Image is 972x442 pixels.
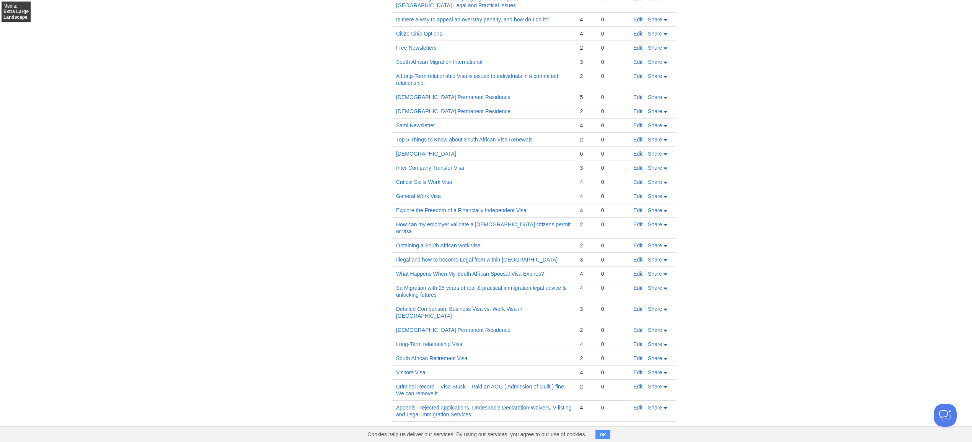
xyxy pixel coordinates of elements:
[633,45,643,51] a: Edit
[648,94,662,100] span: Share
[396,31,442,37] a: Citizenship Options
[648,165,662,171] span: Share
[601,136,626,143] div: 0
[648,306,662,312] span: Share
[580,44,593,51] div: 2
[580,327,593,333] div: 2
[580,425,593,432] div: 3
[396,45,437,51] a: Free Newsletters
[396,122,435,128] a: Sami Newsletter
[396,306,522,319] a: Detailed Comparison: Business Visa vs. Work Visa in [GEOGRAPHIC_DATA]
[601,179,626,185] div: 0
[633,207,643,213] a: Edit
[396,16,549,23] a: Is there a way to appeal an overstay penalty, and how do I do it?
[601,193,626,200] div: 0
[396,369,426,375] a: Visitors Visa
[633,122,643,128] a: Edit
[633,383,643,390] a: Edit
[601,341,626,348] div: 0
[601,369,626,376] div: 0
[396,59,483,65] a: South African Migration International
[580,207,593,214] div: 4
[633,165,643,171] a: Edit
[601,164,626,171] div: 0
[580,305,593,312] div: 3
[595,430,610,439] button: OK
[601,44,626,51] div: 0
[601,108,626,115] div: 0
[601,73,626,80] div: 0
[601,305,626,312] div: 0
[633,405,643,411] a: Edit
[580,73,593,80] div: 2
[648,355,662,361] span: Share
[396,242,481,249] a: Obtaining a South African work visa
[648,73,662,79] span: Share
[648,45,662,51] span: Share
[633,136,643,143] a: Edit
[648,383,662,390] span: Share
[396,327,510,333] a: [DEMOGRAPHIC_DATA] Permanent Residence
[396,207,527,213] a: Explore the Freedom of a Financially Independent Visa
[580,108,593,115] div: 2
[633,151,643,157] a: Edit
[633,193,643,199] a: Edit
[580,369,593,376] div: 4
[396,405,572,418] a: Appeals - rejected applications, Undesirable Declaration Waivers, V-listing and Legal Immigration...
[601,327,626,333] div: 0
[580,270,593,277] div: 4
[396,341,462,347] a: Long-Term relationship Visa
[580,58,593,65] div: 3
[396,383,568,396] a: Criminal Record – Visa Stuck – Paid an AOG ( Admission of Guilt ) fine – We can remove it.
[580,16,593,23] div: 4
[633,242,643,249] a: Edit
[601,30,626,37] div: 0
[601,256,626,263] div: 0
[601,404,626,411] div: 0
[396,151,456,157] a: [DEMOGRAPHIC_DATA]
[580,355,593,362] div: 2
[601,16,626,23] div: 0
[633,108,643,114] a: Edit
[580,221,593,228] div: 2
[601,150,626,157] div: 0
[396,94,510,100] a: [DEMOGRAPHIC_DATA] Permanent Residence
[934,404,957,427] iframe: Help Scout Beacon - Open
[601,207,626,214] div: 0
[601,284,626,291] div: 0
[580,193,593,200] div: 4
[396,136,533,143] a: Top 5 Things to Know about South African Visa Renewals
[633,179,643,185] a: Edit
[601,221,626,228] div: 0
[580,242,593,249] div: 2
[3,3,29,15] span: Extra Large
[580,94,593,101] div: 5
[3,15,29,20] span: Landscape
[396,355,468,361] a: South African Retirement Visa
[396,221,571,234] a: How can my employer validate a [DEMOGRAPHIC_DATA] citizens permit or visa
[396,285,566,298] a: Sa Migration with 25 years of real & practical immigration legal advice & unlocking futures
[580,30,593,37] div: 4
[580,179,593,185] div: 4
[648,207,662,213] span: Share
[580,341,593,348] div: 4
[580,150,593,157] div: 6
[580,136,593,143] div: 2
[396,165,464,171] a: Inter Company Transfer Visa
[360,427,594,442] span: Cookies help us deliver our services. By using our services, you agree to our use of cookies.
[601,425,626,432] div: 0
[648,221,662,227] span: Share
[648,257,662,263] span: Share
[396,108,510,114] a: [DEMOGRAPHIC_DATA] Permanent Residence
[396,426,542,439] a: Live , Stay , Play , Work , Retire , Study , Conduct Business – [GEOGRAPHIC_DATA]
[648,16,662,23] span: Share
[633,31,643,37] a: Edit
[580,404,593,411] div: 4
[633,73,643,79] a: Edit
[633,306,643,312] a: Edit
[648,59,662,65] span: Share
[396,73,558,86] a: A Long-Term relationship Visa is issued to individuals in a committed relationship.
[633,355,643,361] a: Edit
[633,271,643,277] a: Edit
[648,179,662,185] span: Share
